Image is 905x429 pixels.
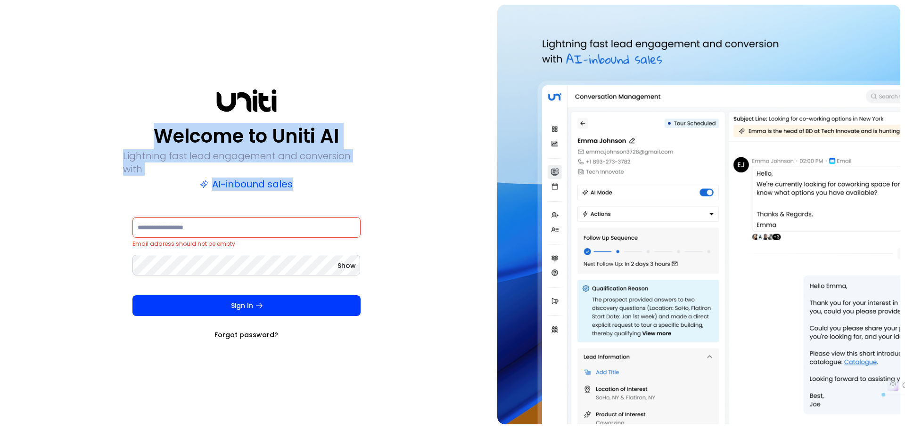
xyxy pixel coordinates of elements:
a: Forgot password? [214,330,278,340]
p: Lightning fast lead engagement and conversion with [123,149,370,176]
span: Email address should not be empty [132,240,235,248]
button: Show [337,261,356,270]
button: Sign In [132,295,361,316]
p: AI-inbound sales [200,178,293,191]
img: auth-hero.png [497,5,900,424]
p: Welcome to Uniti AI [154,125,339,147]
